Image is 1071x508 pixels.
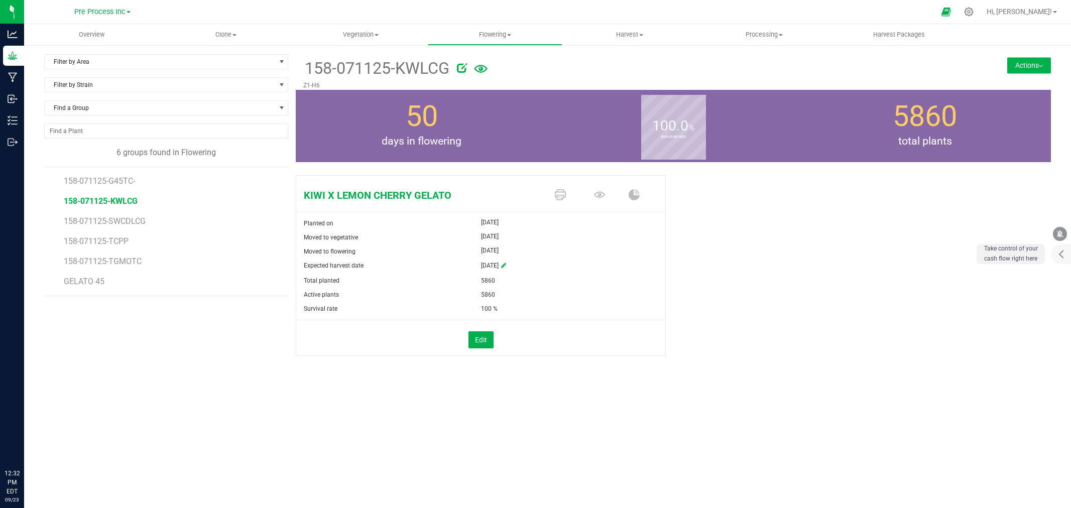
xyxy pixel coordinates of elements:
span: Expected harvest date [304,262,364,269]
a: Flowering [428,24,562,45]
span: select [275,55,288,69]
group-info-box: Survival rate [555,90,792,162]
span: 5860 [893,99,957,133]
a: Harvest Packages [831,24,966,45]
span: [DATE] [481,230,499,242]
span: Vegetation [294,30,427,39]
span: 100 % [481,302,498,316]
span: 158-071125-SWCDLCG [64,216,146,226]
span: Overview [65,30,118,39]
inline-svg: Outbound [8,137,18,147]
div: Manage settings [963,7,975,17]
span: GELATO 45 [64,277,104,286]
b: survival rate [641,92,706,182]
span: 158-071125-TCPP [64,236,129,246]
span: 5860 [481,274,495,288]
inline-svg: Inventory [8,115,18,125]
input: NO DATA FOUND [45,124,288,138]
span: Filter by Area [45,55,275,69]
span: [DATE] [481,244,499,257]
group-info-box: Days in flowering [303,90,540,162]
button: Edit [468,331,494,348]
inline-svg: Analytics [8,29,18,39]
p: 09/23 [5,496,20,503]
span: Hi, [PERSON_NAME]! [987,8,1052,16]
div: 6 groups found in Flowering [44,147,288,159]
a: Clone [159,24,293,45]
p: Z1-H6 [303,81,917,90]
a: Harvest [562,24,697,45]
a: Processing [697,24,831,45]
span: Filter by Strain [45,78,275,92]
span: 158-071125-TGMOTC [64,257,142,266]
span: 158-071125-KWLCG [303,56,449,81]
span: Clone [159,30,293,39]
button: Actions [1007,57,1051,73]
inline-svg: Manufacturing [8,72,18,82]
span: days in flowering [296,134,547,150]
a: Vegetation [293,24,428,45]
span: 50 [406,99,438,133]
span: Moved to vegetative [304,234,358,241]
inline-svg: Grow [8,51,18,61]
span: Harvest Packages [860,30,938,39]
iframe: Resource center [10,428,40,458]
span: total plants [799,134,1051,150]
span: Processing [697,30,831,39]
span: Total planted [304,277,339,284]
span: Active plants [304,291,339,298]
span: Harvest [563,30,696,39]
span: Open Ecommerce Menu [935,2,958,22]
span: Moved to flowering [304,248,355,255]
span: KIWI X LEMON CHERRY GELATO [296,188,543,203]
span: Pre Process Inc [74,8,126,16]
group-info-box: Total number of plants [807,90,1043,162]
span: [DATE] [481,259,499,274]
inline-svg: Inbound [8,94,18,104]
p: 12:32 PM EDT [5,469,20,496]
span: Planted on [304,220,333,227]
span: Survival rate [304,305,337,312]
span: 5860 [481,288,495,302]
span: 158-071125-G45TC- [64,176,135,186]
span: Find a Group [45,101,275,115]
a: Overview [24,24,159,45]
span: 158-071125-KWLCG [64,196,138,206]
span: Flowering [428,30,562,39]
span: [DATE] [481,216,499,228]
